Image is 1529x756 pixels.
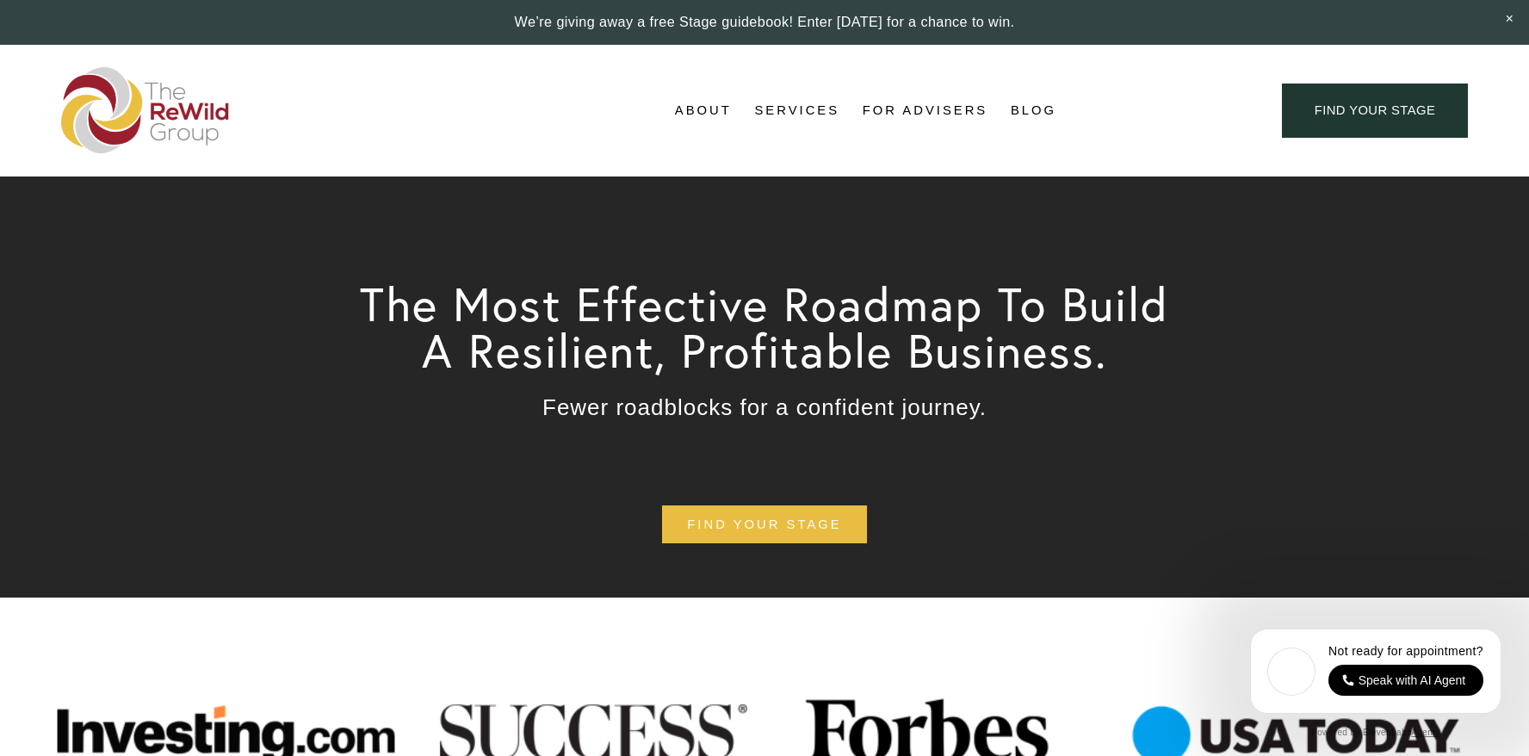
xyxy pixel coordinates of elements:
[863,98,987,124] a: For Advisers
[1011,98,1056,124] a: Blog
[542,394,987,420] span: Fewer roadblocks for a confident journey.
[675,99,732,122] span: About
[754,98,839,124] a: folder dropdown
[360,275,1183,380] span: The Most Effective Roadmap To Build A Resilient, Profitable Business.
[61,67,230,153] img: The ReWild Group
[754,99,839,122] span: Services
[662,505,866,544] a: find your stage
[1282,84,1468,138] a: find your stage
[675,98,732,124] a: folder dropdown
